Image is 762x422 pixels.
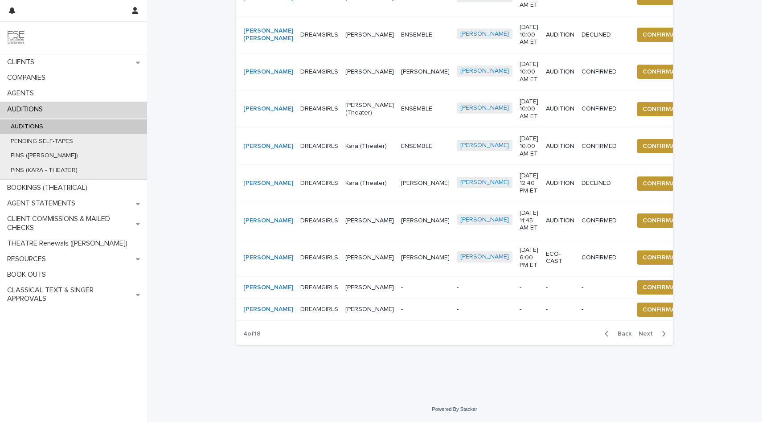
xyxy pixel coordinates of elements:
[4,89,41,98] p: AGENTS
[401,66,451,76] p: [PERSON_NAME]
[243,68,293,76] a: [PERSON_NAME]
[243,143,293,150] a: [PERSON_NAME]
[345,180,394,187] p: Kara (Theater)
[300,105,338,113] p: DREAMGIRLS
[643,179,690,188] span: CONFIRMATION
[637,213,696,228] button: CONFIRMATION
[4,123,50,131] p: AUDITIONS
[4,167,85,174] p: PINS (KARA - THEATER)
[300,31,338,39] p: DREAMGIRLS
[236,299,710,321] tr: [PERSON_NAME] DREAMGIRLS[PERSON_NAME]-- ----CONFIRMATION
[520,306,539,313] p: -
[243,180,293,187] a: [PERSON_NAME]
[4,239,135,248] p: THEATRE Renewals ([PERSON_NAME])
[243,105,293,113] a: [PERSON_NAME]
[300,143,338,150] p: DREAMGIRLS
[236,202,710,239] tr: [PERSON_NAME] DREAMGIRLS[PERSON_NAME][PERSON_NAME][PERSON_NAME] [PERSON_NAME] [DATE] 11:45 AM ETA...
[520,284,539,291] p: -
[643,305,690,314] span: CONFIRMATION
[4,138,80,145] p: PENDING SELF-TAPES
[300,68,338,76] p: DREAMGIRLS
[637,65,696,79] button: CONFIRMATION
[643,30,690,39] span: CONFIRMATION
[4,74,53,82] p: COMPANIES
[243,27,293,42] a: [PERSON_NAME] [PERSON_NAME]
[243,306,293,313] a: [PERSON_NAME]
[520,209,539,232] p: [DATE] 11:45 AM ET
[345,68,394,76] p: [PERSON_NAME]
[300,217,338,225] p: DREAMGIRLS
[546,68,574,76] p: AUDITION
[236,53,710,90] tr: [PERSON_NAME] DREAMGIRLS[PERSON_NAME][PERSON_NAME][PERSON_NAME] [PERSON_NAME] [DATE] 10:00 AM ETA...
[236,276,710,299] tr: [PERSON_NAME] DREAMGIRLS[PERSON_NAME]-- ----CONFIRMATION
[4,270,53,279] p: BOOK OUTS
[643,253,690,262] span: CONFIRMATION
[546,31,574,39] p: AUDITION
[546,180,574,187] p: AUDITION
[637,139,696,153] button: CONFIRMATION
[4,199,82,208] p: AGENT STATEMENTS
[520,61,539,83] p: [DATE] 10:00 AM ET
[546,284,574,291] p: -
[300,306,338,313] p: DREAMGIRLS
[345,143,394,150] p: Kara (Theater)
[612,331,631,337] span: Back
[637,176,696,191] button: CONFIRMATION
[635,330,673,338] button: Next
[401,29,434,39] p: ENSEMBLE
[345,217,394,225] p: [PERSON_NAME]
[546,306,574,313] p: -
[401,304,405,313] p: -
[520,246,539,269] p: [DATE] 6:00 PM ET
[457,284,512,291] p: -
[401,141,434,150] p: ENSEMBLE
[345,284,394,291] p: [PERSON_NAME]
[460,216,509,224] a: [PERSON_NAME]
[460,253,509,261] a: [PERSON_NAME]
[637,280,696,295] button: CONFIRMATION
[582,284,626,291] p: -
[300,254,338,262] p: DREAMGIRLS
[4,215,136,232] p: CLIENT COMMISSIONS & MAILED CHECKS
[4,184,94,192] p: BOOKINGS (THEATRICAL)
[236,16,710,53] tr: [PERSON_NAME] [PERSON_NAME] DREAMGIRLS[PERSON_NAME]ENSEMBLEENSEMBLE [PERSON_NAME] [DATE] 10:00 AM...
[243,217,293,225] a: [PERSON_NAME]
[637,250,696,265] button: CONFIRMATION
[243,284,293,291] a: [PERSON_NAME]
[598,330,635,338] button: Back
[582,143,626,150] p: CONFIRMED
[4,286,136,303] p: CLASSICAL TEXT & SINGER APPROVALS
[546,217,574,225] p: AUDITION
[582,105,626,113] p: CONFIRMED
[401,215,451,225] p: [PERSON_NAME]
[345,102,394,117] p: [PERSON_NAME] (Theater)
[639,331,658,337] span: Next
[236,127,710,164] tr: [PERSON_NAME] DREAMGIRLSKara (Theater)ENSEMBLEENSEMBLE [PERSON_NAME] [DATE] 10:00 AM ETAUDITIONCO...
[401,103,434,113] p: ENSEMBLE
[582,68,626,76] p: CONFIRMED
[637,102,696,116] button: CONFIRMATION
[546,250,574,266] p: ECO-CAST
[7,29,25,47] img: 9JgRvJ3ETPGCJDhvPVA5
[520,24,539,46] p: [DATE] 10:00 AM ET
[243,254,293,262] a: [PERSON_NAME]
[643,105,690,114] span: CONFIRMATION
[582,31,626,39] p: DECLINED
[236,323,268,345] p: 4 of 18
[582,306,626,313] p: -
[300,284,338,291] p: DREAMGIRLS
[643,283,690,292] span: CONFIRMATION
[582,254,626,262] p: CONFIRMED
[4,58,41,66] p: CLIENTS
[401,178,451,187] p: MICHELLE MORRIS
[546,105,574,113] p: AUDITION
[236,90,710,127] tr: [PERSON_NAME] DREAMGIRLS[PERSON_NAME] (Theater)ENSEMBLEENSEMBLE [PERSON_NAME] [DATE] 10:00 AM ETA...
[4,255,53,263] p: RESOURCES
[236,165,710,202] tr: [PERSON_NAME] DREAMGIRLSKara (Theater)[PERSON_NAME][PERSON_NAME] [PERSON_NAME] [DATE] 12:40 PM ET...
[4,105,50,114] p: AUDITIONS
[401,282,405,291] p: -
[460,179,509,186] a: [PERSON_NAME]
[345,31,394,39] p: [PERSON_NAME]
[432,406,477,412] a: Powered By Stacker
[582,180,626,187] p: DECLINED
